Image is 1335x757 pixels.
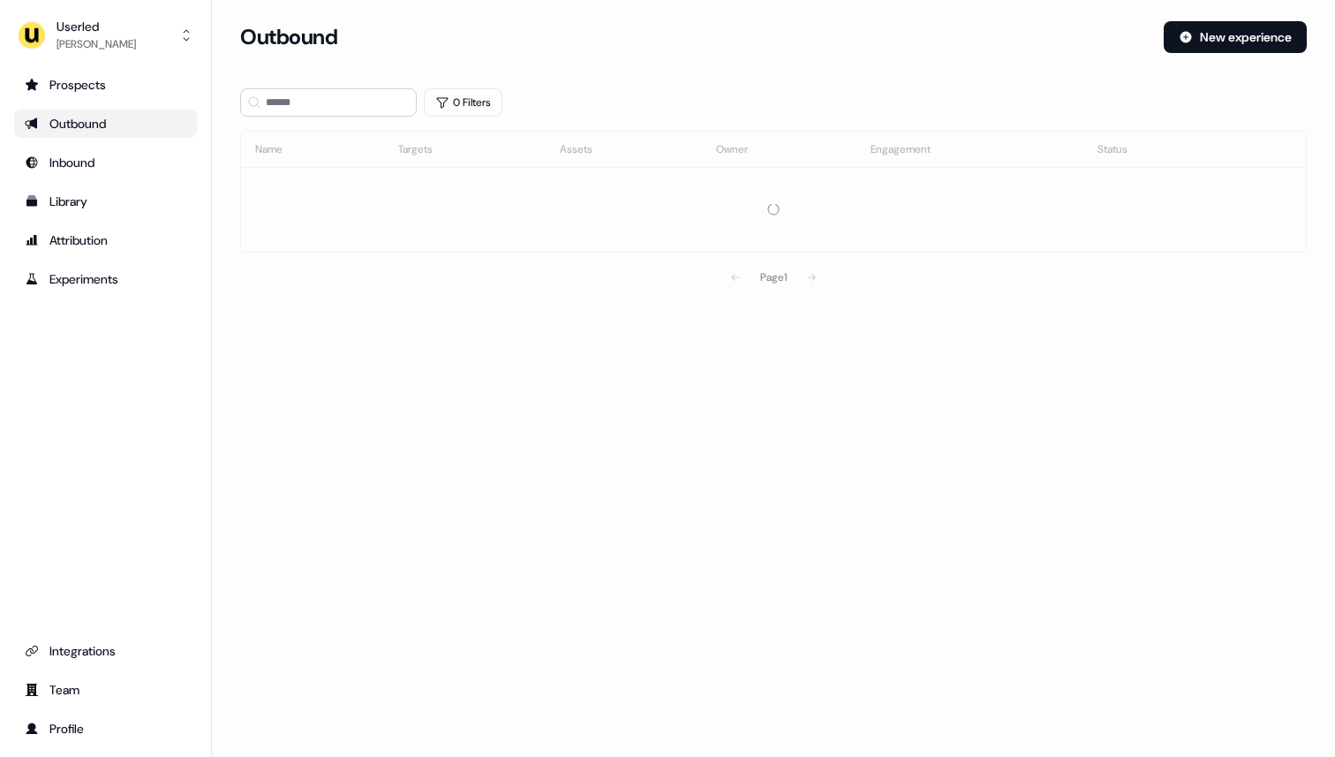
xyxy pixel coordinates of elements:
div: Team [25,681,186,699]
a: Go to Inbound [14,148,197,177]
div: Profile [25,720,186,738]
a: Go to attribution [14,226,197,254]
div: Integrations [25,642,186,660]
button: 0 Filters [424,88,502,117]
div: Userled [57,18,136,35]
a: Go to outbound experience [14,110,197,138]
div: [PERSON_NAME] [57,35,136,53]
div: Inbound [25,154,186,171]
button: New experience [1164,21,1307,53]
div: Prospects [25,76,186,94]
a: Go to prospects [14,71,197,99]
a: Go to profile [14,715,197,743]
h3: Outbound [240,24,337,50]
a: Go to integrations [14,637,197,665]
div: Outbound [25,115,186,132]
div: Attribution [25,231,186,249]
div: Library [25,193,186,210]
a: Go to experiments [14,265,197,293]
a: Go to team [14,676,197,704]
button: Userled[PERSON_NAME] [14,14,197,57]
div: Experiments [25,270,186,288]
a: Go to templates [14,187,197,216]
